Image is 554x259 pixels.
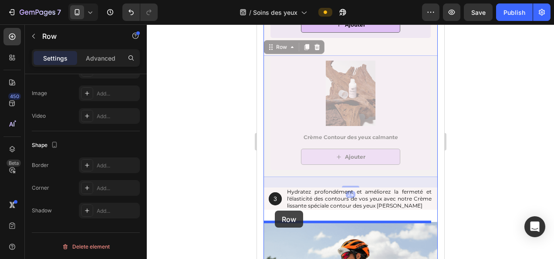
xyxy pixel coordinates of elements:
button: Delete element [32,240,140,254]
p: Settings [43,54,68,63]
div: Open Intercom Messenger [524,216,545,237]
div: Image [32,89,47,97]
div: Shape [32,140,60,151]
div: Undo/Redo [122,3,158,21]
div: Publish [503,8,525,17]
div: Shadow [32,207,52,215]
p: Advanced [86,54,115,63]
span: Soins des yeux [253,8,297,17]
div: Border [32,161,49,169]
div: Add... [97,207,138,215]
p: 7 [57,7,61,17]
div: Beta [7,160,21,167]
button: Save [464,3,493,21]
div: Delete element [62,242,110,252]
button: Publish [496,3,533,21]
span: / [249,8,251,17]
div: Add... [97,184,138,192]
span: Save [471,9,486,16]
p: Row [42,31,116,41]
div: Add... [97,162,138,170]
div: Video [32,112,46,120]
div: Add... [97,112,138,120]
button: 7 [3,3,65,21]
div: Corner [32,184,49,192]
div: Add... [97,90,138,98]
iframe: Design area [257,24,444,259]
div: 450 [8,93,21,100]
